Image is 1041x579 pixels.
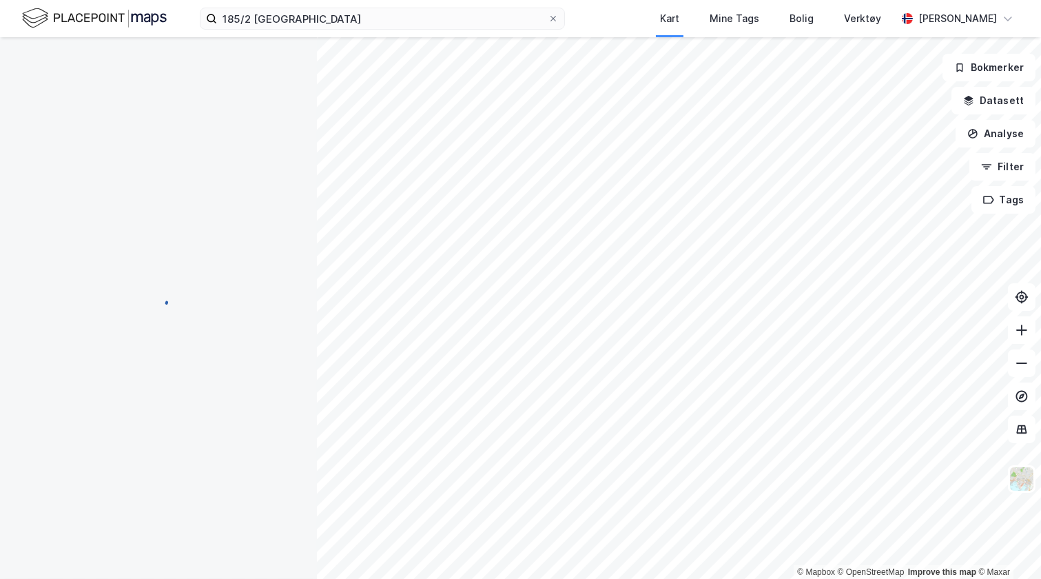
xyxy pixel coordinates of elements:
div: Kontrollprogram for chat [972,513,1041,579]
div: Mine Tags [710,10,759,27]
button: Filter [969,153,1035,181]
a: OpenStreetMap [838,567,905,577]
div: Bolig [790,10,814,27]
button: Datasett [951,87,1035,114]
div: Verktøy [844,10,881,27]
a: Improve this map [908,567,976,577]
img: logo.f888ab2527a4732fd821a326f86c7f29.svg [22,6,167,30]
div: [PERSON_NAME] [918,10,997,27]
img: Z [1009,466,1035,492]
img: spinner.a6d8c91a73a9ac5275cf975e30b51cfb.svg [147,289,169,311]
a: Mapbox [797,567,835,577]
button: Tags [971,186,1035,214]
div: Kart [660,10,679,27]
input: Søk på adresse, matrikkel, gårdeiere, leietakere eller personer [217,8,548,29]
button: Bokmerker [942,54,1035,81]
iframe: Chat Widget [972,513,1041,579]
button: Analyse [956,120,1035,148]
